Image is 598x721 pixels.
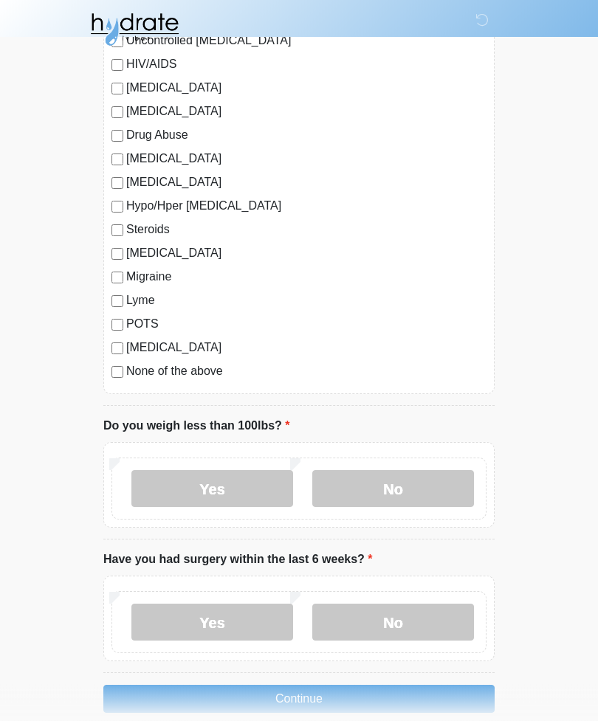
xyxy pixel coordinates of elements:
[111,60,123,72] input: HIV/AIDS
[111,367,123,379] input: None of the above
[103,686,495,714] button: Continue
[111,201,123,213] input: Hypo/Hper [MEDICAL_DATA]
[111,343,123,355] input: [MEDICAL_DATA]
[126,363,487,381] label: None of the above
[126,103,487,121] label: [MEDICAL_DATA]
[103,418,290,435] label: Do you weigh less than 100lbs?
[111,272,123,284] input: Migraine
[111,296,123,308] input: Lyme
[111,178,123,190] input: [MEDICAL_DATA]
[126,174,487,192] label: [MEDICAL_DATA]
[131,471,293,508] label: Yes
[126,269,487,286] label: Migraine
[126,56,487,74] label: HIV/AIDS
[111,320,123,331] input: POTS
[126,221,487,239] label: Steroids
[111,83,123,95] input: [MEDICAL_DATA]
[126,245,487,263] label: [MEDICAL_DATA]
[131,604,293,641] label: Yes
[126,198,487,215] label: Hypo/Hper [MEDICAL_DATA]
[126,292,487,310] label: Lyme
[111,107,123,119] input: [MEDICAL_DATA]
[126,316,487,334] label: POTS
[111,249,123,261] input: [MEDICAL_DATA]
[126,127,487,145] label: Drug Abuse
[111,154,123,166] input: [MEDICAL_DATA]
[126,339,487,357] label: [MEDICAL_DATA]
[111,225,123,237] input: Steroids
[126,80,487,97] label: [MEDICAL_DATA]
[312,471,474,508] label: No
[103,551,373,569] label: Have you had surgery within the last 6 weeks?
[89,11,180,48] img: Hydrate IV Bar - Fort Collins Logo
[312,604,474,641] label: No
[126,151,487,168] label: [MEDICAL_DATA]
[111,131,123,142] input: Drug Abuse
